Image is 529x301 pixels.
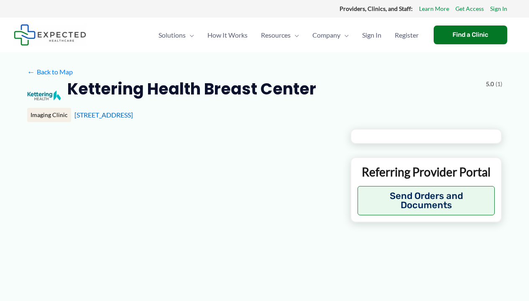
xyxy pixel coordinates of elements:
strong: Providers, Clinics, and Staff: [340,5,413,12]
img: Expected Healthcare Logo - side, dark font, small [14,24,86,46]
button: Send Orders and Documents [358,186,495,215]
span: Menu Toggle [291,20,299,50]
nav: Primary Site Navigation [152,20,425,50]
a: Sign In [490,3,507,14]
a: Learn More [419,3,449,14]
span: Solutions [158,20,186,50]
span: Menu Toggle [186,20,194,50]
span: ← [27,68,35,76]
div: Imaging Clinic [27,108,71,122]
span: Company [312,20,340,50]
p: Referring Provider Portal [358,164,495,179]
span: How It Works [207,20,248,50]
span: Register [395,20,419,50]
a: Find a Clinic [434,26,507,44]
a: CompanyMenu Toggle [306,20,355,50]
a: Sign In [355,20,388,50]
span: Menu Toggle [340,20,349,50]
a: ←Back to Map [27,66,73,78]
a: How It Works [201,20,254,50]
h2: Kettering Health Breast Center [67,79,316,99]
a: SolutionsMenu Toggle [152,20,201,50]
a: Get Access [455,3,484,14]
a: Register [388,20,425,50]
a: [STREET_ADDRESS] [74,111,133,119]
span: Sign In [362,20,381,50]
span: Resources [261,20,291,50]
a: ResourcesMenu Toggle [254,20,306,50]
span: 5.0 [486,79,494,89]
span: (1) [496,79,502,89]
